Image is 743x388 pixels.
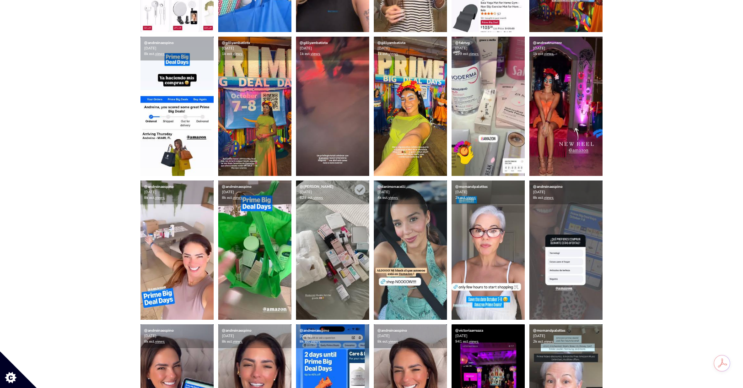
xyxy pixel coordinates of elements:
a: views [155,51,165,56]
div: [DATE] 2k est. [529,324,603,348]
div: [DATE] 4k est. [374,180,447,204]
a: @andreinaespino [144,40,174,45]
a: @momandpalettes [455,184,488,189]
a: @andreinaespino [222,328,252,333]
div: [DATE] 8k est. [140,37,214,60]
a: views [544,51,554,56]
div: [DATE] 8k est. [374,324,447,348]
a: views [544,195,554,200]
div: [DATE] 8k est. [218,324,291,348]
div: [DATE] 1k est. [296,37,369,60]
div: [DATE] 8k est. [296,324,369,348]
div: [DATE] 299 est. [452,37,525,60]
a: views [469,339,479,344]
a: views [313,195,323,200]
a: views [233,195,242,200]
div: [DATE] 1k est. [529,37,603,60]
div: [DATE] 8k est. [529,180,603,204]
div: [DATE] 1k est. [218,37,291,60]
a: @[PERSON_NAME] [300,184,334,189]
a: views [466,195,476,200]
a: @andreinaespino [222,184,252,189]
a: @andreinaespino [144,328,174,333]
a: @momandpalettes [533,328,565,333]
div: [DATE] 2k est. [452,180,525,204]
a: views [388,51,398,56]
a: @andreinaespino [533,184,563,189]
div: [DATE] 1k est. [374,37,447,60]
div: [DATE] 941 est. [452,324,525,348]
a: @fabtvg [455,40,470,45]
a: @andreinaespino [377,328,407,333]
a: views [311,339,320,344]
a: @danimonacelli [377,184,405,189]
a: views [155,339,165,344]
a: views [233,339,242,344]
a: views [155,195,165,200]
div: [DATE] 8k est. [140,180,214,204]
div: [DATE] 8k est. [140,324,214,348]
a: @victoriaarreaza [455,328,483,333]
a: @andreinaespino [144,184,174,189]
a: views [469,51,479,56]
div: [DATE] 629 est. [296,180,369,204]
a: @andreatnunezz [533,40,562,45]
a: @andreinaespino [300,328,329,333]
a: @gillyambatista [222,40,250,45]
div: [DATE] 8k est. [218,180,291,204]
a: views [233,51,242,56]
a: @gillyambatista [377,40,405,45]
a: @gillyambatista [300,40,328,45]
a: views [388,339,398,344]
a: views [388,195,398,200]
a: views [544,339,554,344]
a: views [311,51,320,56]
